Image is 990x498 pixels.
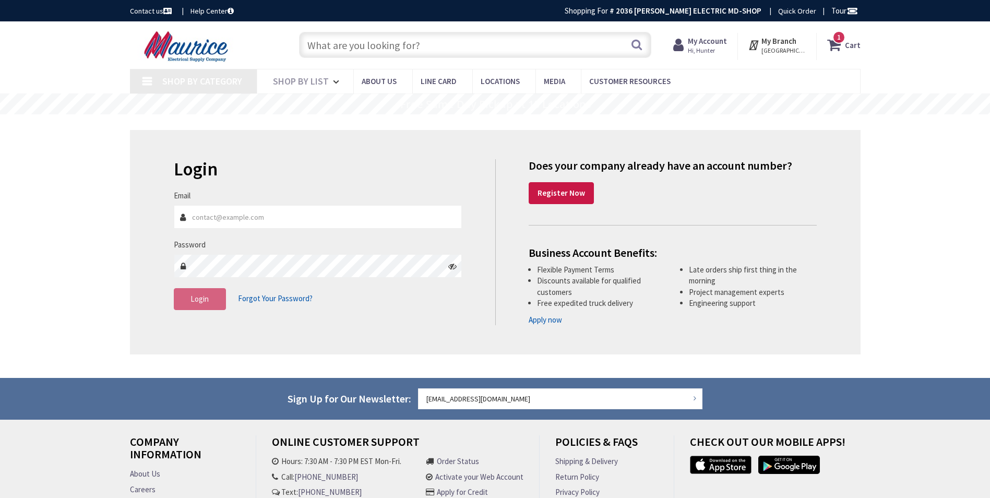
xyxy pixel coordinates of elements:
[555,435,658,456] h4: Policies & FAQs
[673,35,727,54] a: My Account Hi, Hunter
[130,468,160,479] a: About Us
[130,30,245,63] img: Maurice Electrical Supply Company
[174,159,462,180] h2: Login
[448,262,457,270] i: Click here to show/hide password
[437,487,488,497] a: Apply for Credit
[529,159,817,172] h4: Does your company already have an account number?
[688,46,727,55] span: Hi, Hunter
[555,456,618,467] a: Shipping & Delivery
[130,484,156,495] a: Careers
[299,32,651,58] input: What are you looking for?
[565,6,608,16] span: Shopping For
[778,6,816,16] a: Quick Order
[272,456,416,467] li: Hours: 7:30 AM - 7:30 PM EST Mon-Fri.
[190,6,234,16] a: Help Center
[437,456,479,467] a: Order Status
[288,392,411,405] span: Sign Up for Our Newsletter:
[827,35,861,54] a: 1 Cart
[688,36,727,46] strong: My Account
[748,35,806,54] div: My Branch [GEOGRAPHIC_DATA], [GEOGRAPHIC_DATA]
[544,76,565,86] span: Media
[418,388,703,409] input: Enter your email address
[273,75,329,87] span: Shop By List
[537,264,665,275] li: Flexible Payment Terms
[130,435,240,468] h4: Company Information
[238,289,313,309] a: Forgot Your Password?
[174,288,226,310] button: Login
[761,46,806,55] span: [GEOGRAPHIC_DATA], [GEOGRAPHIC_DATA]
[272,435,523,456] h4: Online Customer Support
[689,298,817,309] li: Engineering support
[162,75,242,87] span: Shop By Category
[421,76,457,86] span: Line Card
[174,239,206,250] label: Password
[174,205,462,229] input: Email
[555,487,600,497] a: Privacy Policy
[690,435,868,456] h4: Check out Our Mobile Apps!
[761,36,796,46] strong: My Branch
[529,182,594,204] a: Register Now
[616,6,761,16] strong: 2036 [PERSON_NAME] ELECTRIC MD-SHOP
[537,298,665,309] li: Free expedited truck delivery
[272,487,416,497] li: Text:
[130,6,174,16] a: Contact us
[362,76,397,86] span: About us
[190,294,209,304] span: Login
[589,76,671,86] span: Customer Resources
[529,246,817,259] h4: Business Account Benefits:
[174,190,190,201] label: Email
[529,314,562,325] a: Apply now
[238,293,313,303] span: Forgot Your Password?
[400,99,591,110] rs-layer: Free Same Day Pickup at 15 Locations
[481,76,520,86] span: Locations
[298,487,362,497] a: [PHONE_NUMBER]
[831,6,858,16] span: Tour
[294,471,358,482] a: [PHONE_NUMBER]
[610,6,614,16] strong: #
[555,471,599,482] a: Return Policy
[435,471,523,482] a: Activate your Web Account
[689,287,817,298] li: Project management experts
[538,188,585,198] strong: Register Now
[689,264,817,287] li: Late orders ship first thing in the morning
[845,35,861,54] strong: Cart
[272,471,416,482] li: Call:
[537,275,665,298] li: Discounts available for qualified customers
[837,33,841,42] span: 1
